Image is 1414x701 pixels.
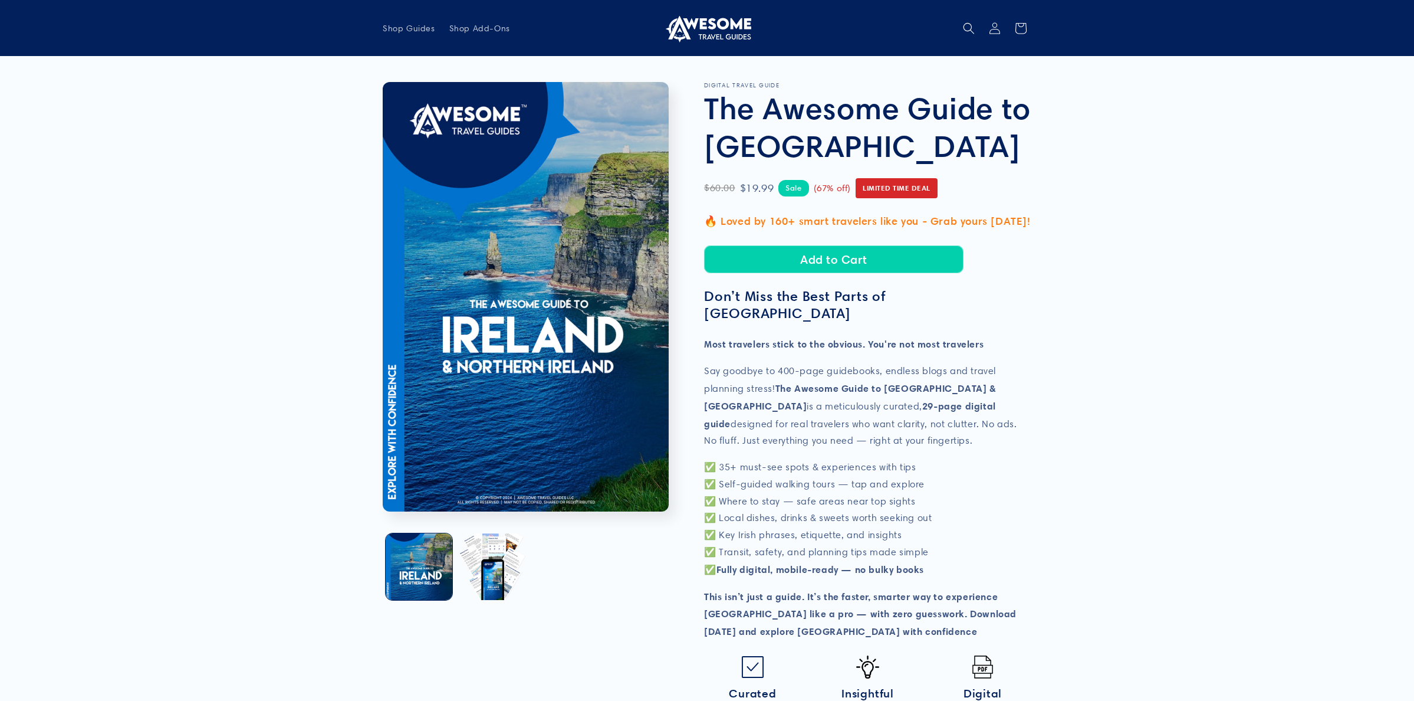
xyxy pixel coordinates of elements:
button: Load image 2 in gallery view [458,533,525,600]
span: Shop Add-Ons [449,23,510,34]
img: Idea-icon.png [856,656,879,679]
a: Shop Add-Ons [442,16,517,41]
summary: Search [956,15,982,41]
span: $60.00 [704,180,735,197]
media-gallery: Gallery Viewer [383,82,675,603]
h3: Don’t Miss the Best Parts of [GEOGRAPHIC_DATA] [704,288,1031,322]
strong: This isn’t just a guide. It’s the faster, smarter way to experience [GEOGRAPHIC_DATA] like a pro ... [704,591,1017,638]
span: Curated [729,686,776,700]
span: Digital [964,686,1002,700]
a: Awesome Travel Guides [659,9,756,47]
p: ✅ 35+ must-see spots & experiences with tips ✅ Self-guided walking tours — tap and explore ✅ Wher... [704,459,1031,579]
img: Pdf.png [971,656,994,679]
h1: The Awesome Guide to [GEOGRAPHIC_DATA] [704,89,1031,165]
strong: Most travelers stick to the obvious. You're not most travelers [704,338,984,350]
strong: The Awesome Guide to [GEOGRAPHIC_DATA] & [GEOGRAPHIC_DATA] [704,382,996,412]
span: Limited Time Deal [856,178,938,198]
img: Awesome Travel Guides [663,14,751,42]
span: (67% off) [814,181,851,196]
span: Shop Guides [383,23,435,34]
p: 🔥 Loved by 160+ smart travelers like you - Grab yours [DATE]! [704,212,1031,231]
a: Shop Guides [376,16,442,41]
span: Insightful [841,686,894,700]
strong: Fully digital, mobile-ready — no bulky books [716,564,924,575]
span: $19.99 [740,179,774,198]
span: Sale [778,180,808,196]
button: Load image 1 in gallery view [386,533,452,600]
p: DIGITAL TRAVEL GUIDE [704,82,1031,89]
p: Say goodbye to 400-page guidebooks, endless blogs and travel planning stress! is a meticulously c... [704,363,1031,450]
button: Add to Cart [704,245,964,273]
